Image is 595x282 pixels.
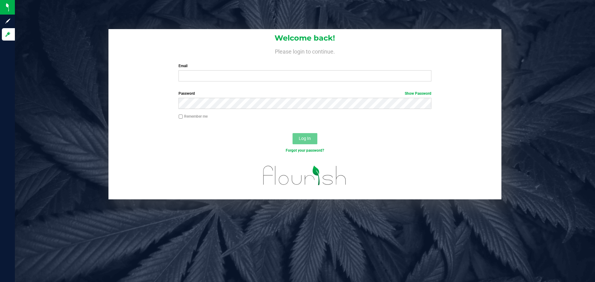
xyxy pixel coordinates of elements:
[178,115,183,119] input: Remember me
[299,136,311,141] span: Log In
[5,31,11,37] inline-svg: Log in
[108,34,501,42] h1: Welcome back!
[178,63,431,69] label: Email
[256,160,354,191] img: flourish_logo.svg
[405,91,431,96] a: Show Password
[108,47,501,54] h4: Please login to continue.
[178,114,208,119] label: Remember me
[286,148,324,153] a: Forgot your password?
[293,133,317,144] button: Log In
[178,91,195,96] span: Password
[5,18,11,24] inline-svg: Sign up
